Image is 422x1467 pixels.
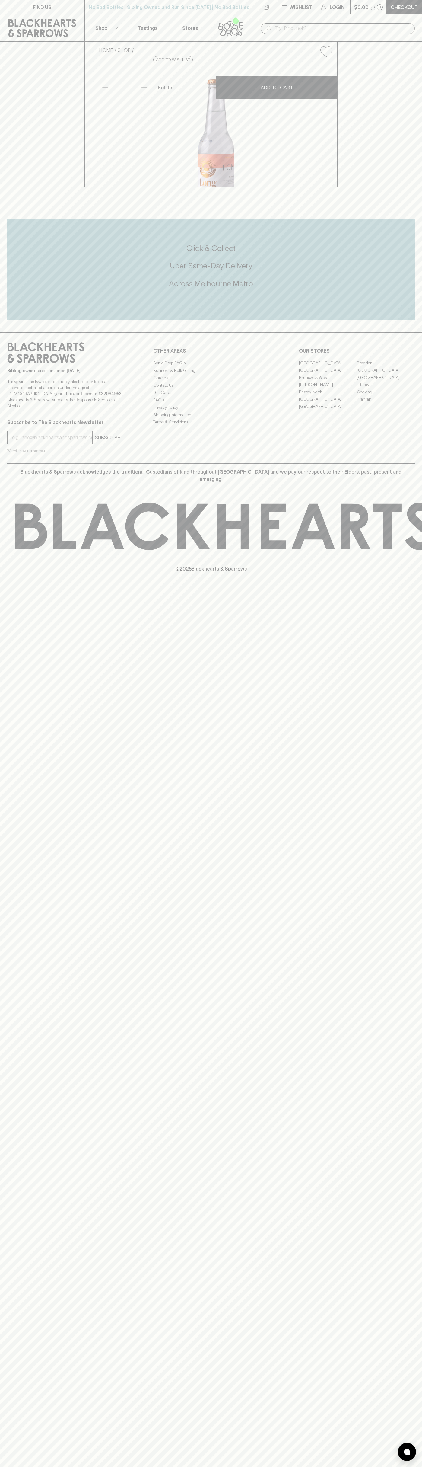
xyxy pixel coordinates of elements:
[275,24,410,33] input: Try "Pinot noir"
[261,84,293,91] p: ADD TO CART
[216,76,337,99] button: ADD TO CART
[357,395,415,403] a: Prahran
[7,261,415,271] h5: Uber Same-Day Delivery
[318,44,335,59] button: Add to wishlist
[153,389,269,396] a: Gift Cards
[357,388,415,395] a: Geelong
[7,219,415,320] div: Call to action block
[85,14,127,41] button: Shop
[153,56,193,63] button: Add to wishlist
[299,395,357,403] a: [GEOGRAPHIC_DATA]
[12,468,410,483] p: Blackhearts & Sparrows acknowledges the traditional Custodians of land throughout [GEOGRAPHIC_DAT...
[299,359,357,366] a: [GEOGRAPHIC_DATA]
[153,396,269,404] a: FAQ's
[153,404,269,411] a: Privacy Policy
[182,24,198,32] p: Stores
[153,411,269,418] a: Shipping Information
[299,366,357,374] a: [GEOGRAPHIC_DATA]
[357,366,415,374] a: [GEOGRAPHIC_DATA]
[94,62,337,187] img: 34137.png
[330,4,345,11] p: Login
[357,359,415,366] a: Braddon
[118,47,131,53] a: SHOP
[153,347,269,354] p: OTHER AREAS
[153,419,269,426] a: Terms & Conditions
[66,391,122,396] strong: Liquor License #32064953
[153,374,269,382] a: Careers
[357,381,415,388] a: Fitzroy
[7,243,415,253] h5: Click & Collect
[299,381,357,388] a: [PERSON_NAME]
[158,84,172,91] p: Bottle
[299,403,357,410] a: [GEOGRAPHIC_DATA]
[12,433,92,443] input: e.g. jane@blackheartsandsparrows.com.au
[138,24,157,32] p: Tastings
[299,374,357,381] a: Brunswick West
[7,419,123,426] p: Subscribe to The Blackhearts Newsletter
[155,81,216,94] div: Bottle
[33,4,52,11] p: FIND US
[99,47,113,53] a: HOME
[290,4,313,11] p: Wishlist
[379,5,381,9] p: 0
[95,434,120,441] p: SUBSCRIBE
[299,347,415,354] p: OUR STORES
[391,4,418,11] p: Checkout
[7,279,415,289] h5: Across Melbourne Metro
[357,374,415,381] a: [GEOGRAPHIC_DATA]
[7,379,123,409] p: It is against the law to sell or supply alcohol to, or to obtain alcohol on behalf of a person un...
[404,1449,410,1455] img: bubble-icon
[354,4,369,11] p: $0.00
[153,360,269,367] a: Bottle Drop FAQ's
[169,14,211,41] a: Stores
[7,368,123,374] p: Sibling owned and run since [DATE]
[93,431,123,444] button: SUBSCRIBE
[95,24,107,32] p: Shop
[7,448,123,454] p: We will never spam you
[153,382,269,389] a: Contact Us
[153,367,269,374] a: Business & Bulk Gifting
[127,14,169,41] a: Tastings
[299,388,357,395] a: Fitzroy North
